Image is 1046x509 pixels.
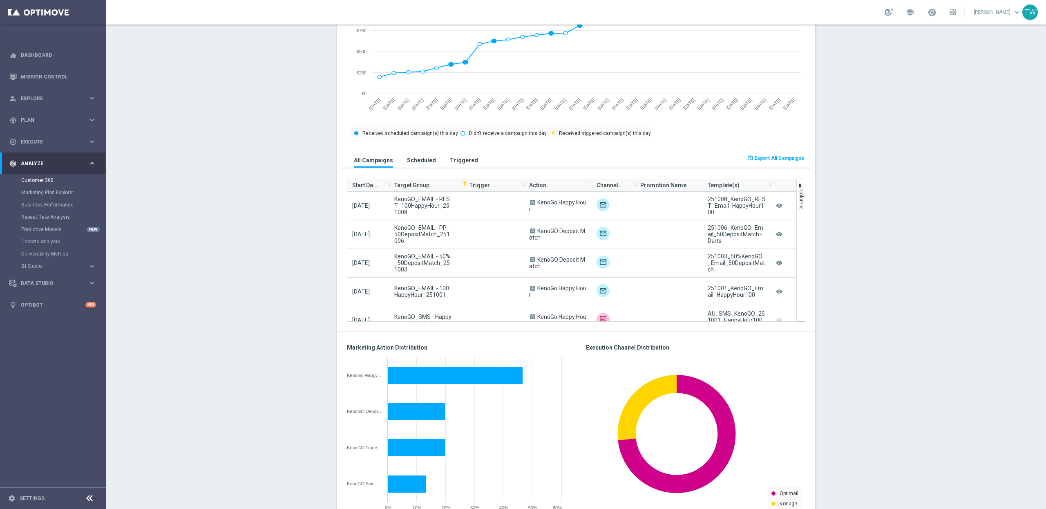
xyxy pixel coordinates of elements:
span: [DATE] [352,260,370,266]
span: Export All Campaigns [755,155,804,161]
img: Vonage [597,313,610,326]
div: track_changes Analyze keyboard_arrow_right [9,160,96,167]
span: KenoGO_EMAIL - 50%_50DepositMatch_251003 [394,253,452,273]
div: Explore [9,95,88,102]
i: lightbulb [9,301,17,309]
span: A [530,229,535,233]
i: remove_red_eye [775,258,783,269]
img: Optimail [597,256,610,269]
div: lightbulb Optibot +10 [9,302,96,308]
span: [DATE] [352,288,370,295]
div: 251006_KenoGO_Email_50DepositMatch+Darts [708,224,765,244]
a: Optibot [21,294,85,316]
span: [DATE] [352,317,370,323]
h3: Triggered [450,157,478,164]
span: KenoGo Happy Hour [529,285,586,298]
i: equalizer [9,52,17,59]
text: [DATE] [439,97,453,111]
div: 251008_KenoGO_REST_Email_HappyHour100 [708,196,765,215]
div: Business Performance [21,199,105,211]
text: Received triggered campaign(s) this day [559,130,651,136]
div: AU_SMS_KenoGO_251001_HappyHour100_1 [708,310,765,330]
a: Cohorts Analysis [21,238,85,245]
span: KenoGo Happy Hour [529,314,586,327]
i: keyboard_arrow_right [88,138,96,146]
span: Channel(s) [597,177,624,193]
text: [DATE] [782,97,796,111]
i: settings [8,495,16,502]
span: KenoGO_EMAIL - PP_50DepositMatch_251006 [394,224,452,244]
span: Data Studio [21,281,88,286]
a: Settings [20,496,45,501]
div: Customer 360 [21,174,105,186]
a: Deliverability Metrics [21,251,85,257]
img: Optimail [597,227,610,240]
div: Marketing Plan Explorer [21,186,105,199]
div: Mission Control [9,66,96,87]
a: Customer 360 [21,177,85,184]
button: equalizer Dashboard [9,52,96,58]
text: [DATE] [754,97,767,111]
button: All Campaigns [352,152,395,168]
text: [DATE] [639,97,653,111]
div: KenoGo Happy Hour [347,373,382,378]
i: keyboard_arrow_right [88,94,96,102]
text: [DATE] [654,97,667,111]
button: person_search Explore keyboard_arrow_right [9,95,96,102]
text: Received scheduled campaign(s) this day [362,130,458,136]
h3: Execution Channel Distribution [586,344,805,351]
button: Triggered [448,152,480,168]
i: remove_red_eye [775,286,783,297]
text: [DATE] [697,97,710,111]
text: [DATE] [396,97,410,111]
i: person_search [9,95,17,102]
text: [DATE] [368,97,382,111]
a: Mission Control [21,66,96,87]
text: [DATE] [411,97,424,111]
a: Repeat Rate Analysis [21,214,85,220]
div: Cohorts Analysis [21,235,105,248]
text: [DATE] [682,97,696,111]
i: remove_red_eye [775,229,783,240]
text: Vonage [780,501,797,507]
a: Dashboard [21,44,96,66]
div: BI Studio [22,264,88,269]
div: TW [1022,4,1038,20]
text: [DATE] [625,97,639,111]
span: KenoGO Deposit Match [529,228,585,241]
text: Didn't receive a campaign this day [469,130,547,136]
span: school [905,8,914,17]
button: play_circle_outline Execute keyboard_arrow_right [9,139,96,145]
span: Plan [21,118,88,123]
span: A [530,257,535,262]
text: [DATE] [454,97,467,111]
img: Optimail [597,198,610,211]
div: Optimail [597,284,610,297]
i: track_changes [9,160,17,167]
text: [DATE] [539,97,553,111]
a: Predictive Models [21,226,85,233]
text: [DATE] [768,97,782,111]
div: gps_fixed Plan keyboard_arrow_right [9,117,96,123]
span: Trigger [462,182,490,188]
div: NEW [87,227,100,232]
span: [DATE] [352,202,370,209]
text: [DATE] [425,97,438,111]
span: keyboard_arrow_down [1012,8,1021,17]
text: [DATE] [582,97,596,111]
a: Marketing Plan Explorer [21,189,85,196]
a: Business Performance [21,202,85,208]
i: keyboard_arrow_right [88,262,96,270]
h3: All Campaigns [354,157,393,164]
span: Analyze [21,161,88,166]
div: Execute [9,138,88,146]
h3: Scheduled [407,157,436,164]
text: €0 [362,91,367,96]
button: Data Studio keyboard_arrow_right [9,280,96,287]
button: BI Studio keyboard_arrow_right [21,263,96,269]
div: Deliverability Metrics [21,248,105,260]
text: Optimail [780,491,798,496]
